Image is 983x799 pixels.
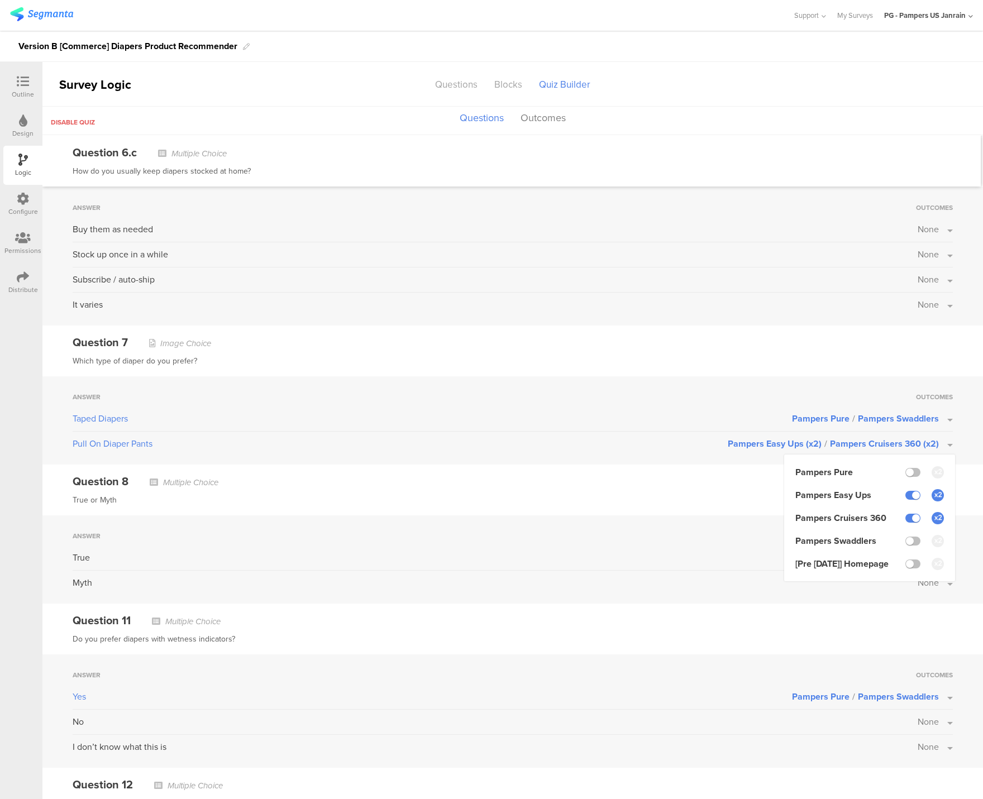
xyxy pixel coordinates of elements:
[916,392,953,402] div: Outcomes
[73,531,101,541] span: Answer
[918,715,953,728] button: None
[728,437,953,450] button: Pampers Easy Ups (x2)/Pampers Cruisers 360 (x2)
[73,633,953,646] div: Do you prefer diapers with wetness indicators?
[916,670,953,680] div: Outcomes
[795,489,889,501] div: Pampers Easy Ups
[73,740,918,754] div: I don’t know what this is
[8,285,38,295] div: Distribute
[165,615,221,628] span: Multiple Choice
[486,75,531,94] div: Blocks
[852,412,855,425] span: /
[858,690,939,703] span: Pampers Swaddlers
[73,334,128,351] span: Question 7
[884,10,966,21] div: PG - Pampers US Janrain
[42,75,171,94] div: Survey Logic
[73,715,918,729] div: No
[73,412,792,425] div: Taped Diapers
[795,511,889,524] div: Pampers Cruisers 360
[852,690,855,703] span: /
[916,203,953,213] div: Outcomes
[163,476,218,489] span: Multiple Choice
[918,223,953,236] button: None
[918,298,939,311] span: None
[858,412,939,425] span: Pampers Swaddlers
[518,108,569,129] button: Outcomes
[73,494,953,507] div: True or Myth
[18,37,237,55] div: Version B [Commerce] Diapers Product Recommender
[160,337,211,350] span: Image Choice
[792,690,953,703] button: Pampers Pure/Pampers Swaddlers
[918,740,939,753] span: None
[824,437,827,450] span: /
[73,776,133,793] span: Question 12
[830,437,939,450] span: Pampers Cruisers 360 (x2)
[792,690,858,703] span: Pampers Pure
[168,779,223,792] span: Multiple Choice
[15,168,31,178] div: Logic
[457,108,507,135] button: Questions
[918,273,939,286] span: None
[794,10,819,21] span: Support
[73,273,918,286] div: Subscribe / auto-ship
[171,147,227,160] span: Multiple Choice
[73,612,131,629] span: Question 11
[728,437,830,450] span: Pampers Easy Ups (x2)
[12,89,34,99] div: Outline
[10,7,73,21] img: segmanta logo
[792,412,858,425] span: Pampers Pure
[73,203,101,213] span: Answer
[73,248,918,261] div: Stock up once in a while
[918,576,939,589] span: None
[918,248,939,261] span: None
[12,128,34,138] div: Design
[792,412,953,425] button: Pampers Pure/Pampers Swaddlers
[918,740,953,753] button: None
[73,144,137,161] span: Question 6.c
[73,165,951,178] div: How do you usually keep diapers stocked at home?
[918,273,953,286] button: None
[73,473,128,490] span: Question 8
[73,298,918,312] div: It varies
[4,246,41,256] div: Permissions
[795,557,889,570] div: [Pre [DATE]] Homepage
[73,670,101,680] span: Answer
[918,298,953,311] button: None
[918,576,953,589] button: None
[8,207,38,217] div: Configure
[73,576,918,590] div: Myth
[73,690,792,704] div: Yes
[73,392,101,402] span: Answer
[427,75,486,94] div: Questions
[51,117,95,127] button: Disable quiz
[918,248,953,261] button: None
[73,551,918,564] div: True
[73,355,953,368] div: Which type of diaper do you prefer?
[531,75,599,94] div: Quiz Builder
[795,466,889,479] div: Pampers Pure
[918,223,939,236] span: None
[918,715,939,728] span: None
[795,534,889,547] div: Pampers Swaddlers
[73,223,918,236] div: Buy them as needed
[73,437,728,451] div: Pull On Diaper Pants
